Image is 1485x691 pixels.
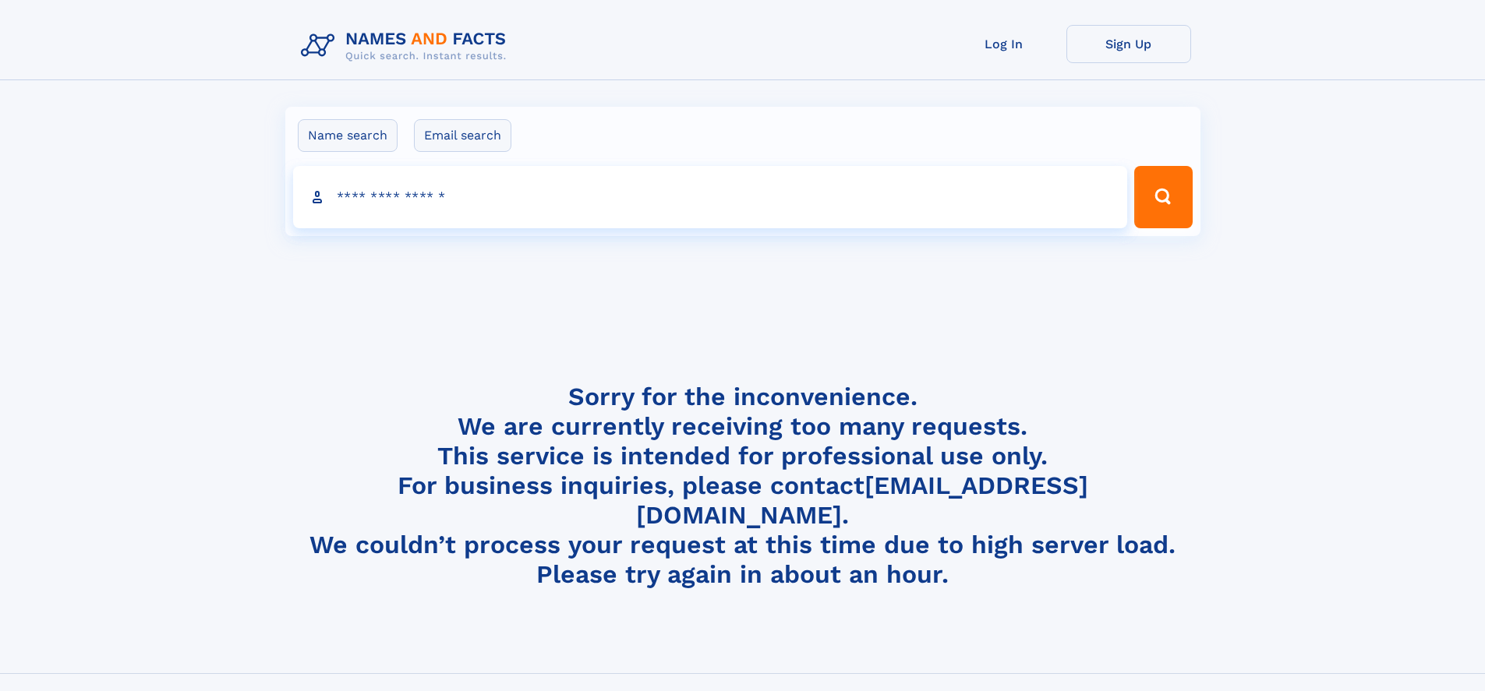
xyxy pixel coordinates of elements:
[636,471,1088,530] a: [EMAIL_ADDRESS][DOMAIN_NAME]
[293,166,1128,228] input: search input
[1134,166,1192,228] button: Search Button
[1066,25,1191,63] a: Sign Up
[414,119,511,152] label: Email search
[298,119,398,152] label: Name search
[942,25,1066,63] a: Log In
[295,382,1191,590] h4: Sorry for the inconvenience. We are currently receiving too many requests. This service is intend...
[295,25,519,67] img: Logo Names and Facts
